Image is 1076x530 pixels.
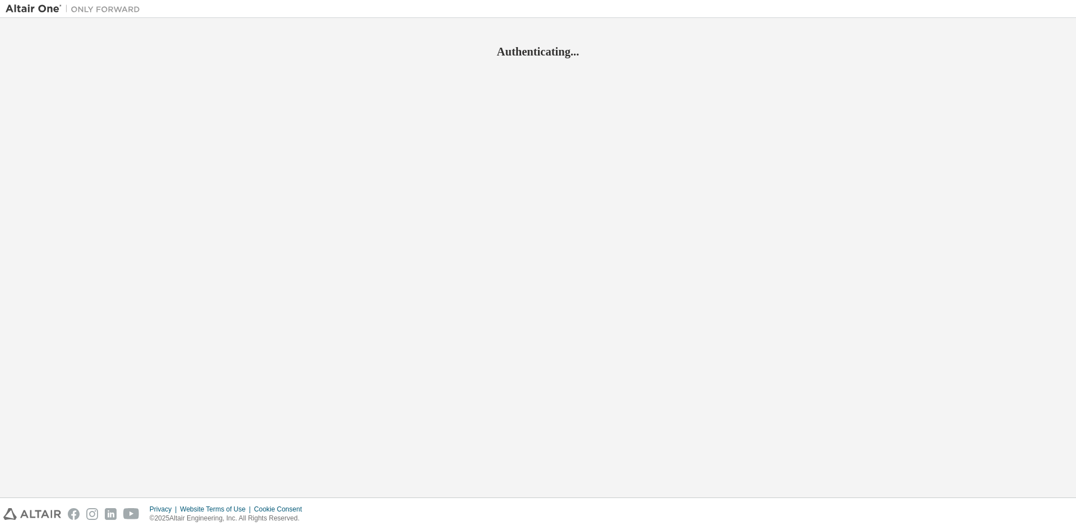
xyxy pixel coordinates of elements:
[86,508,98,520] img: instagram.svg
[180,505,254,514] div: Website Terms of Use
[150,514,309,523] p: © 2025 Altair Engineering, Inc. All Rights Reserved.
[254,505,308,514] div: Cookie Consent
[105,508,117,520] img: linkedin.svg
[68,508,80,520] img: facebook.svg
[123,508,140,520] img: youtube.svg
[6,3,146,15] img: Altair One
[6,44,1070,59] h2: Authenticating...
[150,505,180,514] div: Privacy
[3,508,61,520] img: altair_logo.svg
